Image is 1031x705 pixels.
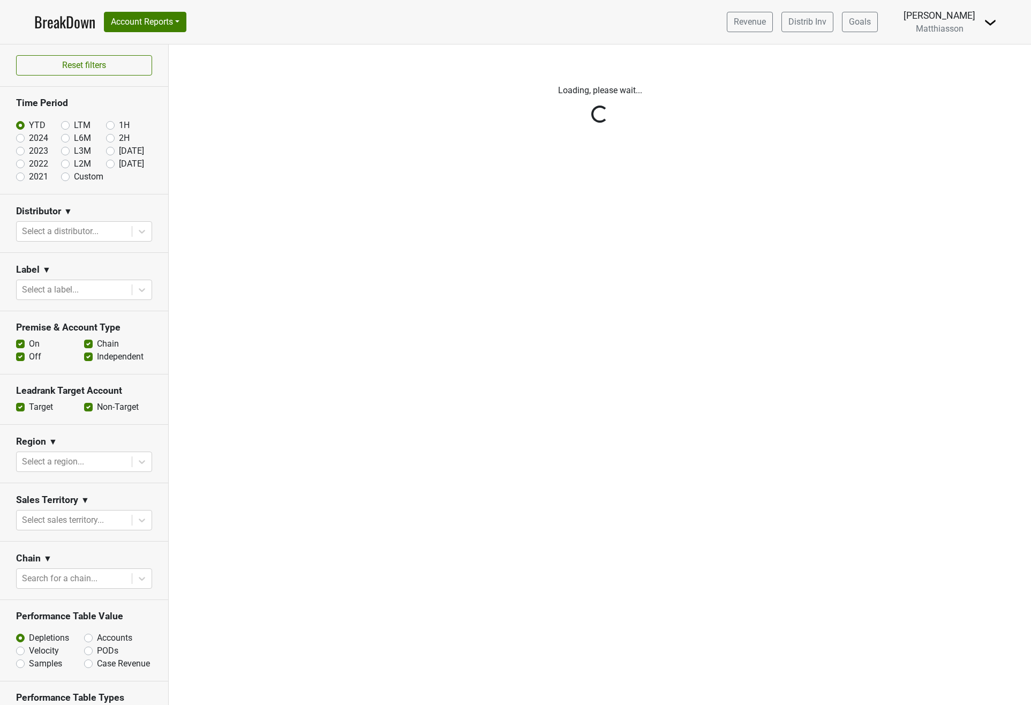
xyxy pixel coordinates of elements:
button: Account Reports [104,12,186,32]
img: Dropdown Menu [984,16,997,29]
p: Loading, please wait... [303,84,897,97]
a: Distrib Inv [781,12,833,32]
div: [PERSON_NAME] [904,9,975,22]
a: Goals [842,12,878,32]
a: BreakDown [34,11,95,33]
span: Matthiasson [916,24,964,34]
a: Revenue [727,12,773,32]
